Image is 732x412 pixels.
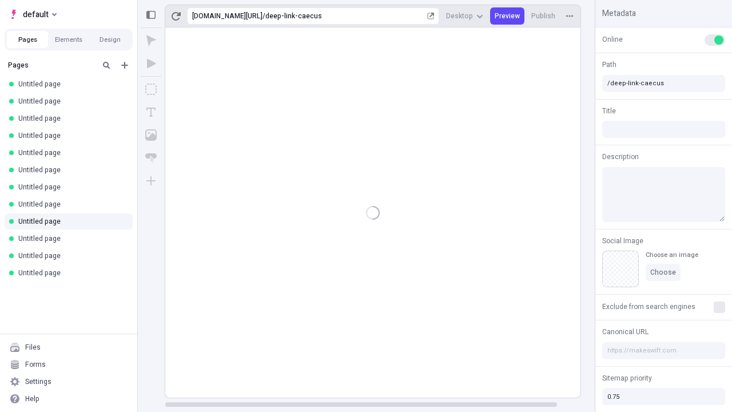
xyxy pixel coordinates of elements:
button: Text [141,102,161,122]
span: Title [602,106,616,116]
span: Social Image [602,236,643,246]
span: Sitemap priority [602,373,652,383]
div: Untitled page [18,268,124,278]
span: Preview [495,11,520,21]
button: Pages [7,31,48,48]
input: https://makeswift.com [602,342,725,359]
div: Untitled page [18,114,124,123]
div: Untitled page [18,183,124,192]
span: Publish [531,11,555,21]
div: deep-link-caecus [265,11,425,21]
button: Elements [48,31,89,48]
div: Untitled page [18,148,124,157]
span: default [23,7,49,21]
span: Path [602,60,616,70]
button: Add new [118,58,132,72]
div: Forms [25,360,46,369]
div: Untitled page [18,131,124,140]
div: Untitled page [18,200,124,209]
div: Choose an image [646,251,698,259]
div: Settings [25,377,51,386]
button: Design [89,31,130,48]
div: Untitled page [18,217,124,226]
div: / [262,11,265,21]
div: Untitled page [18,251,124,260]
span: Description [602,152,639,162]
span: Exclude from search engines [602,302,695,312]
div: Untitled page [18,234,124,243]
span: Choose [650,268,676,277]
button: Box [141,79,161,100]
button: Select site [5,6,61,23]
div: Help [25,394,39,403]
div: Pages [8,61,95,70]
button: Preview [490,7,524,25]
div: Untitled page [18,97,124,106]
div: Untitled page [18,80,124,89]
div: [URL][DOMAIN_NAME] [192,11,262,21]
span: Online [602,34,623,45]
button: Publish [527,7,560,25]
span: Canonical URL [602,327,649,337]
button: Desktop [441,7,488,25]
button: Choose [646,264,681,281]
span: Desktop [446,11,473,21]
div: Untitled page [18,165,124,175]
button: Image [141,125,161,145]
button: Button [141,148,161,168]
div: Files [25,343,41,352]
